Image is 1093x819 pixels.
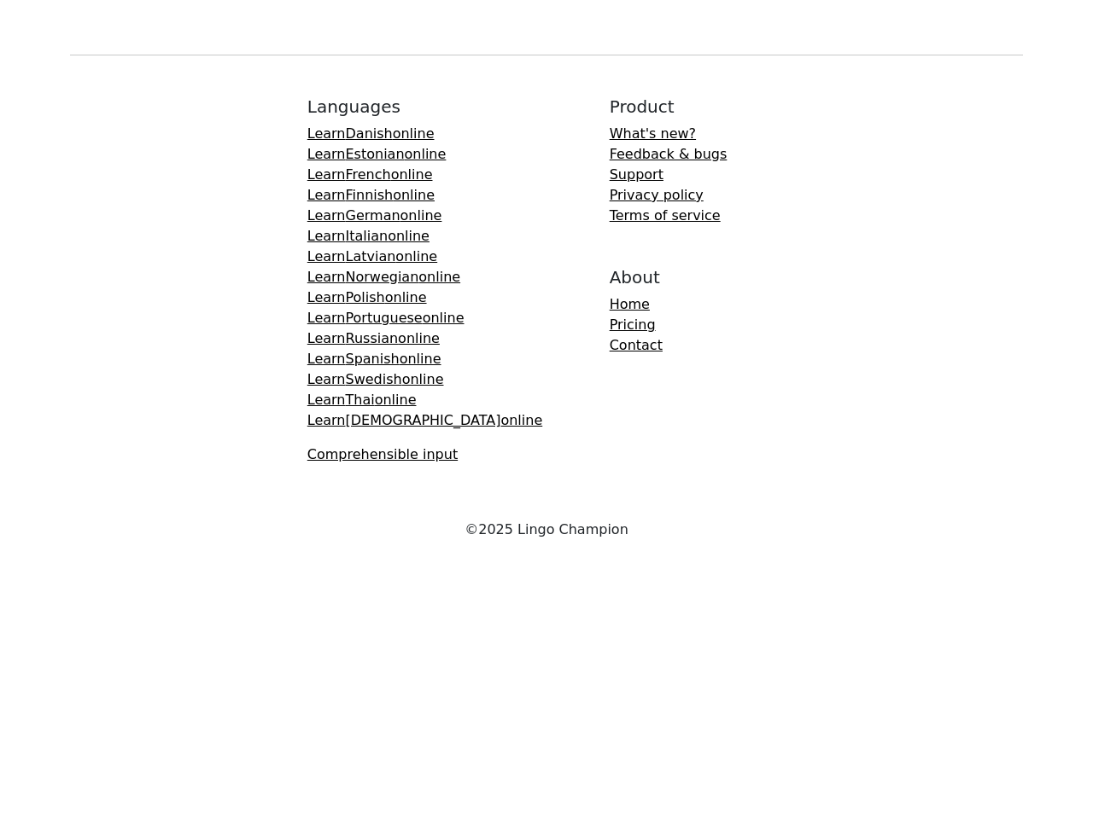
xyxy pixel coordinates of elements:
a: LearnItalianonline [307,228,430,244]
a: LearnFrenchonline [307,166,433,183]
a: LearnSwedishonline [307,371,444,387]
h5: Languages [307,96,542,117]
a: Comprehensible input [307,446,458,462]
a: Privacy policy [610,187,704,203]
a: Pricing [610,317,656,333]
a: LearnLatvianonline [307,248,437,264]
a: Home [610,296,650,312]
a: What's new? [610,125,696,142]
a: Terms of service [610,207,721,224]
a: LearnDanishonline [307,125,435,142]
a: Contact [610,337,663,353]
h5: Product [610,96,728,117]
a: LearnPortugueseonline [307,310,465,326]
a: Learn[DEMOGRAPHIC_DATA]online [307,412,542,428]
div: © 2025 Lingo Champion [60,520,1033,540]
a: LearnEstonianonline [307,146,447,162]
a: Feedback & bugs [610,146,728,162]
a: LearnNorwegianonline [307,269,460,285]
a: LearnSpanishonline [307,351,441,367]
a: LearnGermanonline [307,207,442,224]
a: LearnRussianonline [307,330,440,346]
a: LearnThaionline [307,392,417,408]
a: LearnFinnishonline [307,187,435,203]
h5: About [610,267,728,288]
a: LearnPolishonline [307,289,427,305]
a: Support [610,166,663,183]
